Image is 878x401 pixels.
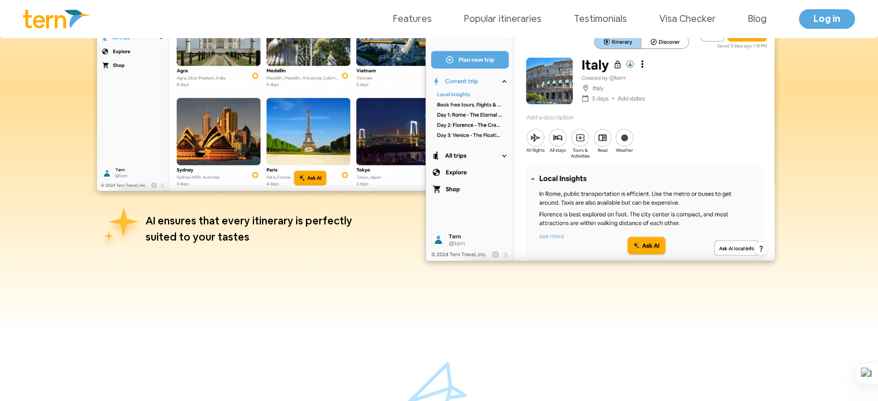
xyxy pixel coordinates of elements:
[23,10,91,28] img: Logo
[145,213,363,245] p: AI ensures that every itinerary is perfectly suited to your tastes
[97,205,145,253] img: stars.77ca2953.png
[659,12,716,26] a: Visa Checker
[574,12,627,26] a: Testimonials
[748,12,767,26] a: Blog
[813,13,840,25] span: Log in
[393,12,432,26] a: Features
[464,12,541,26] a: Popular itineraries
[425,24,775,261] img: itinerary_desktop.366cfaa4.png
[799,9,855,29] a: Log in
